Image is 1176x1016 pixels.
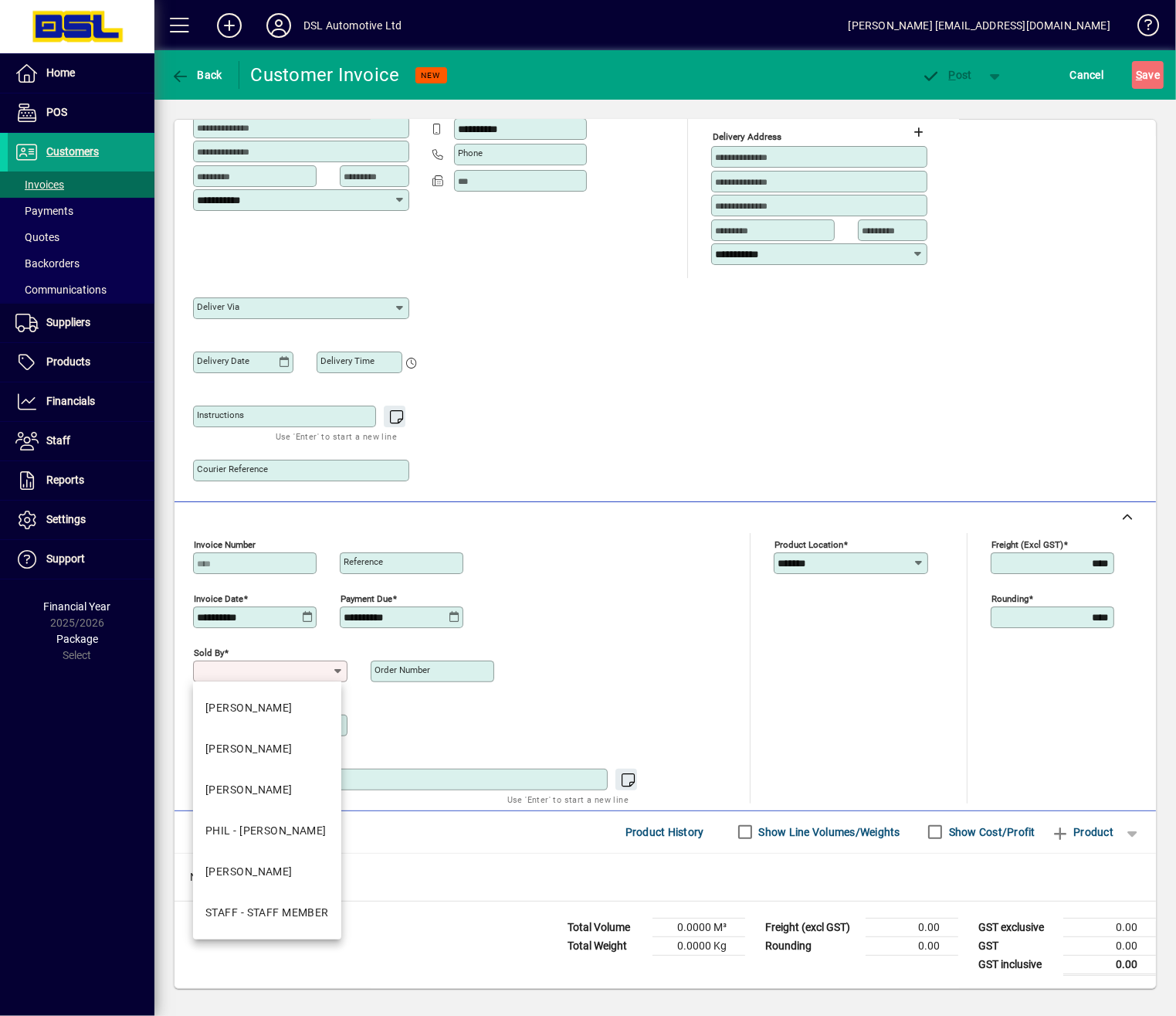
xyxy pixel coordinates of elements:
td: 0.00 [1063,936,1156,955]
a: Backorders [8,250,154,277]
button: Product [1043,818,1121,846]
td: Total Weight [560,936,652,955]
span: Reports [46,474,84,486]
span: Invoices [15,178,64,191]
span: Staff [46,434,70,447]
span: POS [46,106,67,118]
a: Financials [8,382,154,421]
mat-option: PHIL - Phil Rose [193,810,341,851]
button: Save [1132,61,1164,89]
mat-label: Delivery date [197,355,249,366]
mat-option: CHRISTINE - Christine Mulholland [193,729,341,770]
span: NEW [422,70,441,80]
mat-option: BRENT - B G [193,688,341,729]
div: No line items found [175,854,1156,901]
span: Backorders [15,257,80,270]
span: Customers [46,145,99,158]
label: Show Cost/Profit [946,824,1035,840]
a: Settings [8,501,154,539]
mat-label: Courier Reference [197,464,268,474]
span: ave [1136,63,1160,87]
a: Suppliers [8,304,154,342]
div: DSL Automotive Ltd [303,13,402,38]
div: PHIL - [PERSON_NAME] [205,823,327,839]
app-page-header-button: Back [154,61,239,89]
a: Products [8,343,154,382]
div: [PERSON_NAME] [205,864,293,880]
a: Home [8,54,154,93]
mat-label: Invoice number [194,539,256,549]
td: 0.00 [1063,955,1156,974]
button: Back [167,61,226,89]
td: Rounding [757,936,866,955]
div: Customer Invoice [251,63,400,87]
td: 0.0000 Kg [652,936,745,955]
span: Settings [46,513,86,525]
a: Invoices [8,172,154,198]
td: Freight (excl GST) [757,918,866,936]
mat-label: Delivery time [320,355,374,366]
a: Reports [8,461,154,500]
mat-label: Instructions [197,409,244,420]
td: GST inclusive [971,955,1063,974]
a: POS [8,93,154,132]
mat-option: Scott - Scott A [193,851,341,892]
span: ost [922,69,972,81]
span: Payments [15,205,73,217]
mat-label: Reference [344,556,383,567]
mat-label: Deliver via [197,301,239,312]
mat-label: Payment due [341,593,392,603]
span: Quotes [15,231,59,243]
span: Product [1051,820,1113,844]
span: Suppliers [46,316,90,328]
span: Home [46,66,75,79]
mat-label: Freight (excl GST) [991,539,1063,549]
td: 0.00 [866,936,958,955]
mat-option: STAFF - STAFF MEMBER [193,892,341,933]
div: STAFF - STAFF MEMBER [205,905,329,921]
span: Support [46,552,85,565]
button: Post [914,61,980,89]
a: Staff [8,422,154,460]
a: Support [8,540,154,579]
mat-hint: Use 'Enter' to start a new line [276,427,397,445]
span: Financial Year [44,600,111,613]
td: 0.00 [1063,918,1156,936]
button: Profile [254,12,303,39]
span: Financials [46,395,95,407]
mat-label: Invoice date [194,593,243,603]
button: Product History [619,818,710,846]
mat-label: Order number [374,664,430,675]
span: P [949,69,956,81]
span: Products [46,355,90,368]
mat-option: ERIC - Eric Liddington [193,770,341,810]
button: Add [205,12,254,39]
span: Back [171,69,222,81]
td: Total Volume [560,918,652,936]
span: Product History [625,820,704,844]
a: Quotes [8,224,154,250]
div: [PERSON_NAME] [EMAIL_ADDRESS][DOMAIN_NAME] [849,13,1110,38]
div: [PERSON_NAME] [205,700,293,716]
mat-label: Phone [458,148,483,158]
span: Package [56,633,98,645]
button: Cancel [1066,61,1108,89]
label: Show Line Volumes/Weights [756,824,900,840]
td: 0.0000 M³ [652,918,745,936]
mat-label: Rounding [991,593,1029,603]
span: Cancel [1070,63,1104,87]
div: [PERSON_NAME] [205,741,293,757]
td: GST exclusive [971,918,1063,936]
a: Knowledge Base [1126,3,1157,53]
mat-label: Sold by [194,647,224,658]
button: Choose address [907,120,931,144]
a: Communications [8,277,154,303]
div: [PERSON_NAME] [205,782,293,798]
a: Payments [8,198,154,224]
span: Communications [15,284,107,296]
td: 0.00 [866,918,958,936]
mat-hint: Use 'Enter' to start a new line [507,790,629,808]
span: S [1136,69,1142,81]
mat-label: Product location [774,539,843,549]
td: GST [971,936,1063,955]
